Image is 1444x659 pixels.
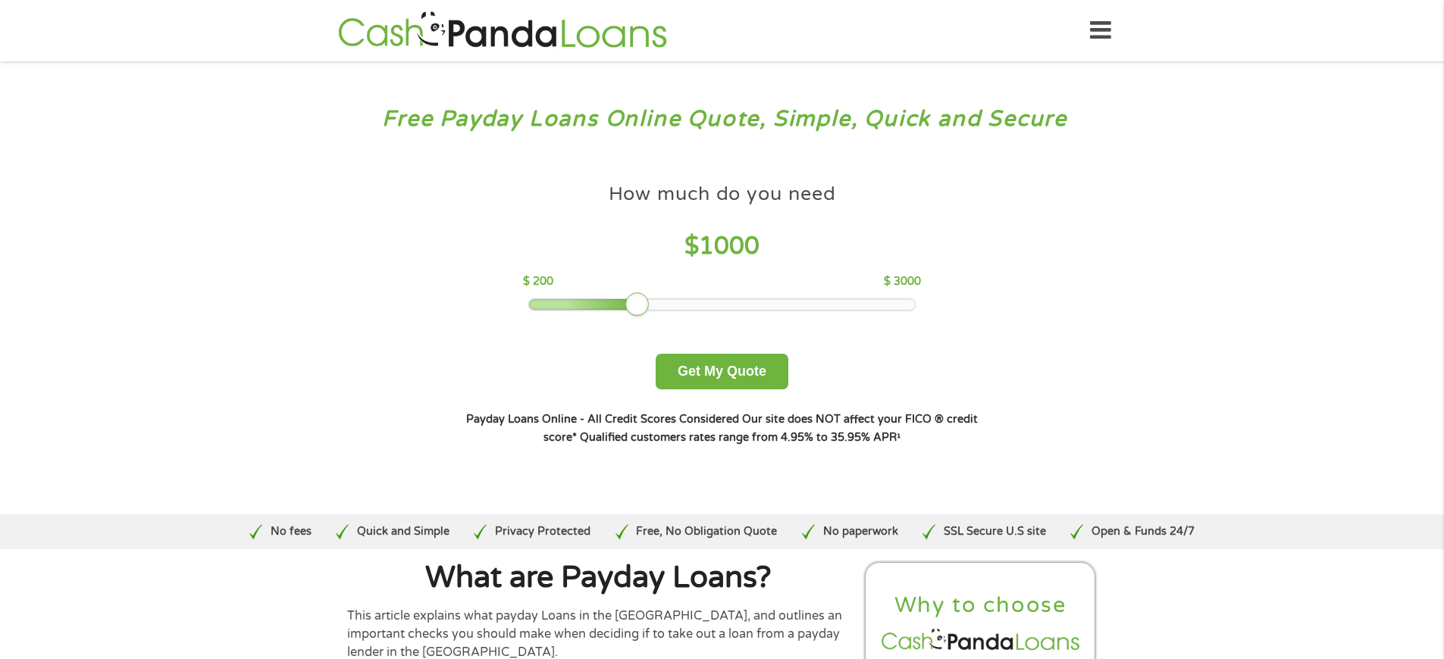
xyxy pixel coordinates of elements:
p: Open & Funds 24/7 [1092,523,1195,540]
p: Quick and Simple [357,523,449,540]
strong: Payday Loans Online - All Credit Scores Considered [466,413,739,426]
p: No fees [271,523,312,540]
span: 1000 [699,232,760,261]
h1: What are Payday Loans? [347,563,850,593]
strong: Qualified customers rates range from 4.95% to 35.95% APR¹ [580,431,901,444]
p: No paperwork [823,523,898,540]
p: $ 3000 [884,273,921,290]
strong: Our site does NOT affect your FICO ® credit score* [543,413,978,444]
p: $ 200 [523,273,553,290]
button: Get My Quote [656,354,788,389]
h2: Why to choose [879,592,1083,620]
h4: How much do you need [609,182,836,207]
img: GetLoanNow Logo [334,9,672,52]
p: SSL Secure U.S site [944,523,1046,540]
p: Privacy Protected [495,523,590,540]
h4: $ [523,231,921,262]
h3: Free Payday Loans Online Quote, Simple, Quick and Secure [44,105,1401,133]
p: Free, No Obligation Quote [636,523,777,540]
